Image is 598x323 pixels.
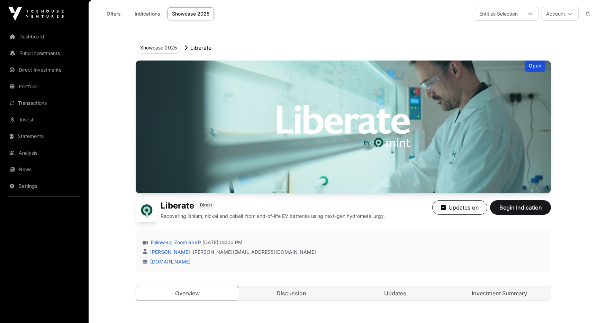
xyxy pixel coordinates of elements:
[193,249,316,256] a: [PERSON_NAME][EMAIL_ADDRESS][DOMAIN_NAME]
[490,200,551,215] button: Begin Indication
[525,61,545,72] div: Open
[6,112,83,127] a: Invest
[147,259,191,265] a: [DOMAIN_NAME]
[8,7,64,21] img: Icehouse Ventures Logo
[136,61,551,193] img: Liberate
[6,46,83,61] a: Fund Investments
[130,7,165,20] a: Indications
[6,79,83,94] a: Portfolio
[344,286,447,300] a: Updates
[161,213,385,220] p: Recovering lithium, nickel and cobalt from end-of-life EV batteries using next-gen hydrometallurgy.
[136,42,181,54] button: Showcase 2025
[542,7,579,21] button: Account
[6,29,83,44] a: Dashboard
[6,62,83,77] a: Direct Investments
[6,162,83,177] a: News
[161,200,194,211] h1: Liberate
[475,7,522,20] div: Entities Selection
[6,95,83,111] a: Transactions
[136,286,239,301] a: Overview
[490,207,551,214] a: Begin Indication
[200,202,212,208] span: Direct
[6,129,83,144] a: Statements
[499,203,542,212] span: Begin Indication
[136,200,158,222] img: Liberate
[136,286,551,300] nav: Tabs
[240,286,343,300] a: Discussion
[448,286,551,300] a: Investment Summary
[167,7,214,20] a: Showcase 2025
[190,44,211,52] p: Liberate
[6,178,83,194] a: Settings
[432,200,487,215] button: Updates on
[6,145,83,160] a: Analysis
[100,7,127,20] a: Offers
[202,239,243,246] span: [DATE] 03:00 PM
[149,239,201,246] a: Follow-up Zoom RSVP
[149,249,190,255] a: [PERSON_NAME]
